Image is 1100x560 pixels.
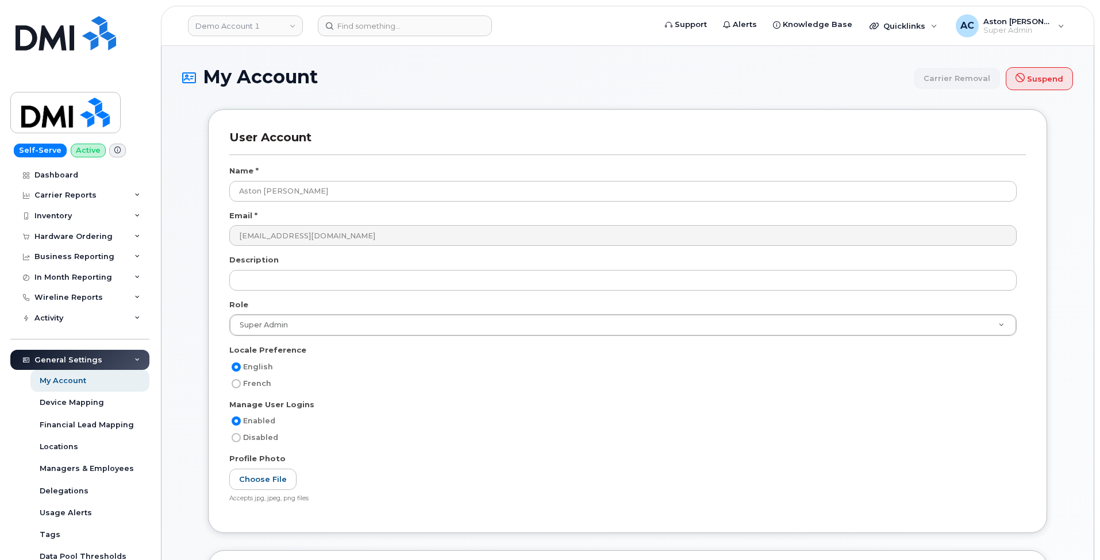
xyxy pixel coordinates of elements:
[232,379,241,388] input: French
[229,453,286,464] label: Profile Photo
[230,315,1016,335] a: Super Admin
[229,130,1026,155] h3: User Account
[229,431,278,445] label: Disabled
[243,362,273,371] span: English
[182,67,1073,90] h1: My Account
[914,68,1000,89] a: Carrier Removal
[229,210,257,221] label: Email *
[229,299,248,310] label: Role
[232,362,241,372] input: English
[229,469,297,490] label: Choose File
[229,165,259,176] label: Name *
[229,345,306,356] label: Locale Preference
[243,379,271,388] span: French
[229,414,275,428] label: Enabled
[232,416,241,426] input: Enabled
[233,320,288,330] span: Super Admin
[232,433,241,442] input: Disabled
[229,495,1017,503] div: Accepts jpg, jpeg, png files
[1006,67,1073,90] button: Suspend
[229,399,314,410] label: Manage User Logins
[229,254,279,265] label: Description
